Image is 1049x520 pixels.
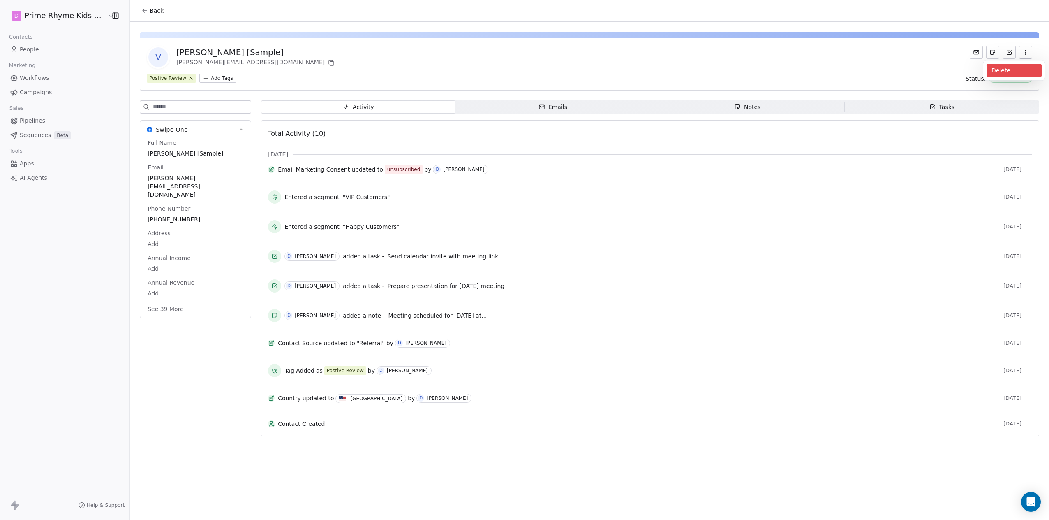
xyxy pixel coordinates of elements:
span: [DATE] [1003,283,1032,289]
span: [DATE] [1003,253,1032,260]
span: Address [146,229,172,237]
span: Sequences [20,131,51,139]
div: [PERSON_NAME] [295,283,336,289]
span: D [14,12,19,20]
span: Email [146,163,165,172]
span: Full Name [146,139,178,147]
span: Entered a segment [284,193,340,201]
button: Swipe OneSwipe One [140,121,251,139]
span: AI Agents [20,174,47,182]
span: added a note - [343,311,385,320]
span: Tools [6,145,26,157]
span: "Referral" [357,339,385,347]
span: [PHONE_NUMBER] [148,215,243,223]
span: People [20,45,39,54]
div: Notes [734,103,760,111]
span: [DATE] [1003,420,1032,427]
div: Tasks [929,103,955,111]
a: SequencesBeta [7,128,123,142]
span: Total Activity (10) [268,130,326,137]
span: Add [148,265,243,273]
a: People [7,43,123,56]
div: D [419,395,423,402]
span: updated to [351,165,383,174]
span: Beta [54,131,71,139]
span: Entered a segment [284,223,340,231]
span: Contacts [5,31,36,43]
a: Pipelines [7,114,123,128]
span: Add [148,240,243,248]
span: Workflows [20,74,49,82]
span: by [424,165,431,174]
span: Status: [966,74,986,83]
span: [PERSON_NAME][EMAIL_ADDRESS][DOMAIN_NAME] [148,174,243,199]
span: Prepare presentation for [DATE] meeting [388,283,505,289]
a: Prepare presentation for [DATE] meeting [388,281,505,291]
div: D [287,283,291,289]
div: D [287,312,291,319]
div: [PERSON_NAME] [387,368,428,374]
span: [DATE] [268,150,288,158]
img: Swipe One [147,127,152,132]
span: [PERSON_NAME] [Sample] [148,149,243,158]
div: Delete [987,64,1042,77]
span: added a task - [343,282,384,290]
div: Emails [538,103,567,111]
span: Back [150,7,164,15]
span: by [386,339,393,347]
span: V [148,47,168,67]
span: [DATE] [1003,367,1032,374]
span: [DATE] [1003,395,1032,402]
span: "VIP Customers" [343,193,390,201]
a: Meeting scheduled for [DATE] at... [388,311,487,320]
span: Contact Created [278,420,1000,428]
button: DPrime Rhyme Kids Books [10,9,103,23]
div: D [379,367,383,374]
div: [PERSON_NAME] [295,253,336,259]
a: Send calendar invite with meeting link [388,251,499,261]
span: Annual Revenue [146,279,196,287]
div: Postive Review [149,74,186,82]
span: added a task - [343,252,384,260]
span: [DATE] [1003,194,1032,200]
span: [DATE] [1003,166,1032,173]
div: unsubscribed [387,165,420,174]
span: Apps [20,159,34,168]
div: [PERSON_NAME] [295,313,336,318]
span: by [408,394,415,402]
div: [PERSON_NAME] [Sample] [176,46,336,58]
div: Postive Review [327,367,364,374]
span: [DATE] [1003,223,1032,230]
button: See 39 More [143,302,189,316]
span: Swipe One [156,125,188,134]
span: Annual Income [146,254,192,262]
span: Marketing [5,59,39,72]
span: Prime Rhyme Kids Books [25,10,106,21]
span: "Happy Customers" [343,223,400,231]
span: Pipelines [20,116,45,125]
div: D [287,253,291,260]
span: Email Marketing Consent [278,165,350,174]
div: Swipe OneSwipe One [140,139,251,318]
span: Contact Source [278,339,322,347]
span: as [316,367,323,375]
span: Campaigns [20,88,52,97]
div: D [398,340,401,346]
button: Back [136,3,169,18]
div: [GEOGRAPHIC_DATA] [350,395,402,402]
a: AI Agents [7,171,123,185]
a: Help & Support [79,502,125,508]
span: [DATE] [1003,312,1032,319]
span: Help & Support [87,502,125,508]
a: Apps [7,157,123,170]
div: [PERSON_NAME] [443,167,484,172]
span: by [368,367,375,375]
span: Send calendar invite with meeting link [388,253,499,260]
div: Open Intercom Messenger [1021,492,1041,512]
div: [PERSON_NAME] [427,395,468,401]
span: Phone Number [146,204,192,213]
a: Workflows [7,71,123,85]
a: Campaigns [7,86,123,99]
span: [DATE] [1003,340,1032,346]
span: updated to [303,394,334,402]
